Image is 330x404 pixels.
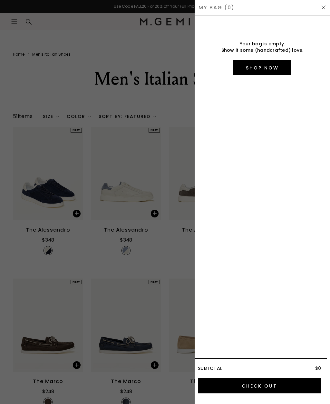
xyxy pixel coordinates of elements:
[198,22,327,359] div: Your bag is empty. Show it some (handcrafted) love.
[198,365,222,372] span: Subtotal
[315,365,321,372] span: $0
[233,60,291,76] a: Shop Now
[321,5,326,10] img: Hide Drawer
[198,378,321,394] input: Check Out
